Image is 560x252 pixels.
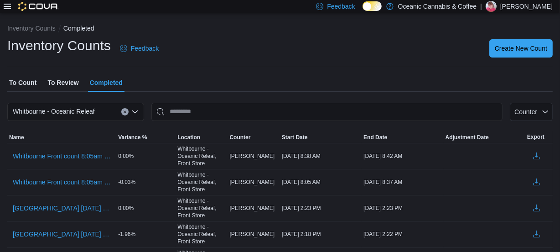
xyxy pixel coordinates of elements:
span: Whitbourne Front count 8:05am [DATE] - [GEOGRAPHIC_DATA] - [GEOGRAPHIC_DATA] Releaf [13,178,111,187]
span: Adjustment Date [446,134,489,141]
button: Start Date [280,132,362,143]
button: Adjustment Date [444,132,525,143]
button: [GEOGRAPHIC_DATA] [DATE] 1:27pm - Recount [9,227,114,241]
div: [DATE] 8:42 AM [362,151,443,162]
button: Name [7,132,116,143]
div: -0.03% [116,177,176,188]
div: [DATE] 8:05 AM [280,177,362,188]
div: [DATE] 2:18 PM [280,229,362,240]
div: Whitbourne - Oceanic Releaf, Front Store [176,195,228,221]
div: Tina Vokey [486,1,497,12]
div: [DATE] 2:23 PM [362,203,443,214]
input: Dark Mode [363,1,382,11]
span: To Review [47,73,78,92]
span: Start Date [282,134,308,141]
div: [DATE] 8:38 AM [280,151,362,162]
a: Feedback [116,39,162,58]
p: Oceanic Cannabis & Coffee [398,1,477,12]
span: Create New Count [495,44,547,53]
span: [PERSON_NAME] [230,178,275,186]
span: [PERSON_NAME] [230,152,275,160]
div: 0.00% [116,151,176,162]
input: This is a search bar. After typing your query, hit enter to filter the results lower in the page. [151,103,503,121]
span: Name [9,134,24,141]
span: Counter [514,108,537,115]
p: [PERSON_NAME] [500,1,553,12]
button: Completed [63,25,94,32]
span: [PERSON_NAME] [230,231,275,238]
span: Feedback [327,2,355,11]
img: Cova [18,2,59,11]
span: Whitbourne - Oceanic Releaf [13,106,95,117]
div: [DATE] 2:23 PM [280,203,362,214]
button: Create New Count [489,39,553,58]
span: Variance % [118,134,147,141]
nav: An example of EuiBreadcrumbs [7,24,553,35]
div: Whitbourne - Oceanic Releaf, Front Store [176,169,228,195]
span: [PERSON_NAME] [230,205,275,212]
div: Whitbourne - Oceanic Releaf, Front Store [176,143,228,169]
button: Whitbourne Front count 8:05am [DATE] - [GEOGRAPHIC_DATA] - [GEOGRAPHIC_DATA] Releaf [9,175,114,189]
button: Location [176,132,228,143]
span: End Date [363,134,387,141]
button: Clear input [121,108,129,115]
button: Counter [510,103,553,121]
span: To Count [9,73,36,92]
button: Inventory Counts [7,25,56,32]
p: | [480,1,482,12]
button: [GEOGRAPHIC_DATA] [DATE] 1:27pm - Recount - Recount [9,201,114,215]
div: [DATE] 2:22 PM [362,229,443,240]
div: -1.96% [116,229,176,240]
button: Whitbourne Front count 8:05am [DATE] - [GEOGRAPHIC_DATA] - [GEOGRAPHIC_DATA] Releaf - Recount [9,149,114,163]
div: Whitbourne - Oceanic Releaf, Front Store [176,221,228,247]
button: Counter [228,132,280,143]
span: Whitbourne Front count 8:05am [DATE] - [GEOGRAPHIC_DATA] - [GEOGRAPHIC_DATA] Releaf - Recount [13,152,111,161]
button: Variance % [116,132,176,143]
span: Completed [90,73,123,92]
span: Counter [230,134,251,141]
span: Location [177,134,200,141]
span: Feedback [131,44,159,53]
div: [DATE] 8:37 AM [362,177,443,188]
button: Open list of options [131,108,139,115]
button: End Date [362,132,443,143]
span: [GEOGRAPHIC_DATA] [DATE] 1:27pm - Recount - Recount [13,204,111,213]
div: 0.00% [116,203,176,214]
h1: Inventory Counts [7,37,111,55]
span: Export [527,133,544,141]
span: [GEOGRAPHIC_DATA] [DATE] 1:27pm - Recount [13,230,111,239]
